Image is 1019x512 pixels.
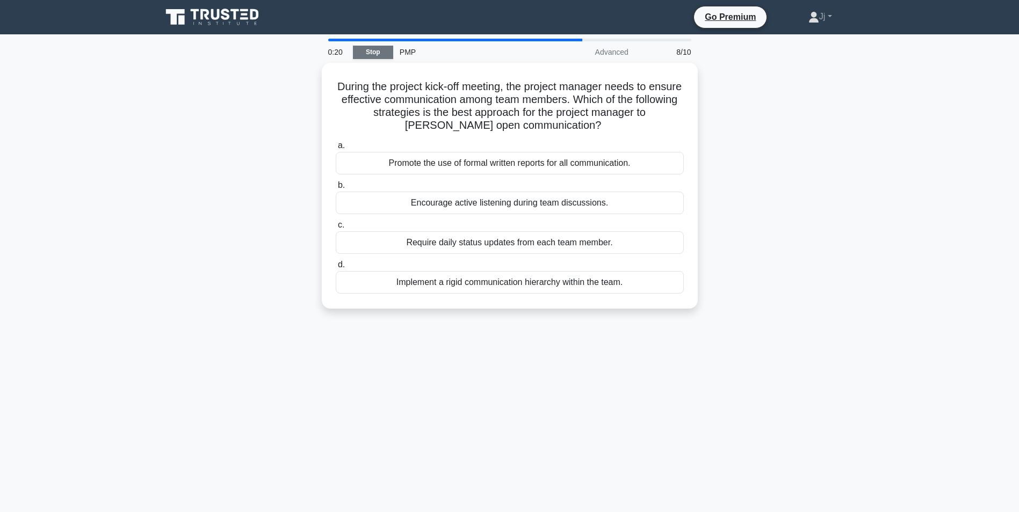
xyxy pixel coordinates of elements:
[335,80,685,133] h5: During the project kick-off meeting, the project manager needs to ensure effective communication ...
[338,180,345,189] span: b.
[338,220,344,229] span: c.
[336,152,684,174] div: Promote the use of formal written reports for all communication.
[541,41,635,63] div: Advanced
[353,46,393,59] a: Stop
[336,192,684,214] div: Encourage active listening during team discussions.
[698,10,762,24] a: Go Premium
[783,6,858,27] a: Jj
[322,41,353,63] div: 0:20
[635,41,698,63] div: 8/10
[336,271,684,294] div: Implement a rigid communication hierarchy within the team.
[336,231,684,254] div: Require daily status updates from each team member.
[393,41,541,63] div: PMP
[338,141,345,150] span: a.
[338,260,345,269] span: d.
